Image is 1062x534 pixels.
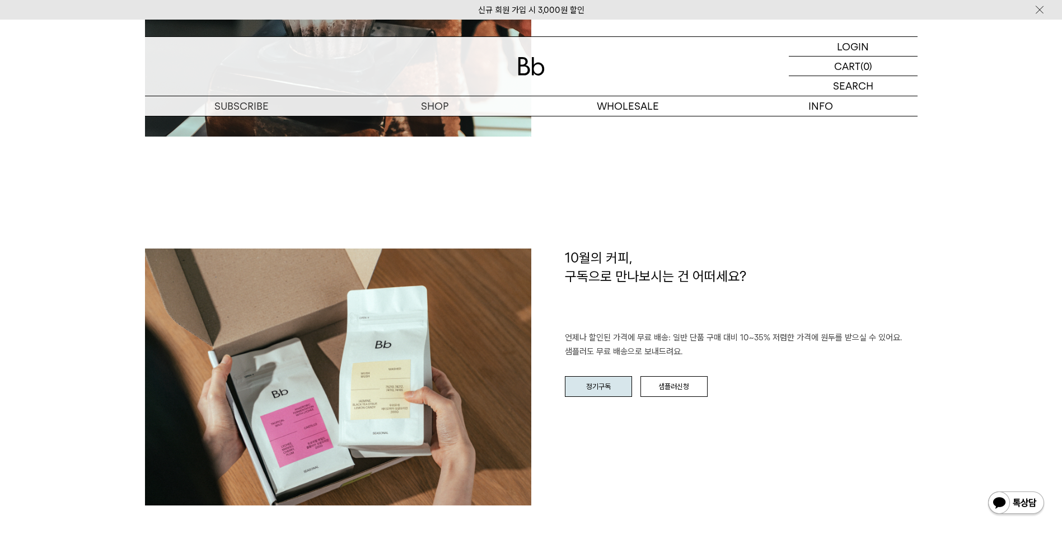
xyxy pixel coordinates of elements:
p: SEARCH [833,76,873,96]
p: INFO [724,96,918,116]
a: LOGIN [789,37,918,57]
p: 언제나 할인된 가격에 무료 배송: 일반 단품 구매 대비 10~35% 저렴한 가격에 원두를 받으실 수 있어요. 샘플러도 무료 배송으로 보내드려요. [565,331,918,359]
img: 카카오톡 채널 1:1 채팅 버튼 [987,490,1045,517]
img: 로고 [518,57,545,76]
a: 신규 회원 가입 시 3,000원 할인 [478,5,584,15]
p: CART [834,57,860,76]
img: c5c329453f1186b4866a93014d588b8e_112149.jpg [145,249,531,505]
a: SUBSCRIBE [145,96,338,116]
p: (0) [860,57,872,76]
p: LOGIN [837,37,869,56]
p: WHOLESALE [531,96,724,116]
a: 정기구독 [565,376,632,397]
h1: 10월의 커피, 구독으로 만나보시는 건 어떠세요? [565,249,918,331]
a: SHOP [338,96,531,116]
a: 샘플러신청 [640,376,708,397]
a: CART (0) [789,57,918,76]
